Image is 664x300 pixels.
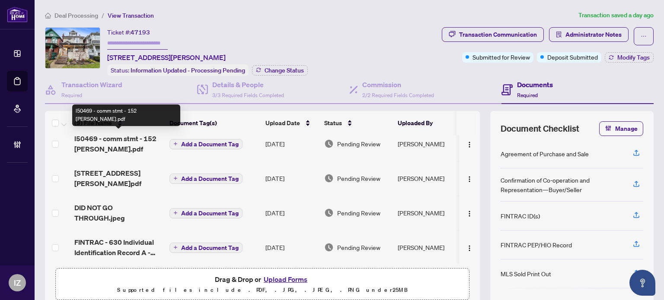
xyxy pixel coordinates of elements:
h4: Details & People [212,79,284,90]
span: Pending Review [337,174,380,183]
button: Logo [463,137,476,151]
th: Document Tag(s) [166,111,262,135]
td: [PERSON_NAME] [394,230,459,265]
span: plus [173,245,178,249]
span: plus [173,142,178,146]
span: Modify Tags [617,54,650,60]
button: Logo [463,206,476,220]
span: DID NOT GO THROUGH.jpeg [74,202,163,223]
span: plus [173,176,178,180]
div: Transaction Communication [459,28,537,41]
p: Supported files include .PDF, .JPG, .JPEG, .PNG under 25 MB [61,285,464,295]
span: Information Updated - Processing Pending [131,66,245,74]
img: Document Status [324,139,334,148]
span: 47193 [131,28,150,36]
td: [PERSON_NAME] [394,196,459,230]
span: ellipsis [641,33,647,39]
button: Add a Document Tag [169,138,243,149]
button: Transaction Communication [442,27,544,42]
span: home [45,13,51,19]
span: Administrator Notes [565,28,622,41]
span: [STREET_ADDRESS][PERSON_NAME]pdf [74,168,163,189]
div: Status: [107,64,249,76]
button: Add a Document Tag [169,139,243,149]
button: Add a Document Tag [169,208,243,218]
span: Upload Date [265,118,300,128]
td: [DATE] [262,196,321,230]
button: Manage [599,121,643,136]
li: / [102,10,104,20]
span: Pending Review [337,208,380,218]
span: Drag & Drop or [215,274,310,285]
span: Pending Review [337,139,380,148]
img: Document Status [324,243,334,252]
div: FINTRAC PEP/HIO Record [501,240,572,249]
span: Required [61,92,82,98]
div: Agreement of Purchase and Sale [501,149,589,158]
span: Deposit Submitted [547,52,598,62]
span: Change Status [265,67,304,73]
span: View Transaction [108,12,154,19]
button: Add a Document Tag [169,242,243,253]
button: Logo [463,171,476,185]
img: logo [7,6,28,22]
span: Pending Review [337,243,380,252]
span: Add a Document Tag [181,176,239,182]
th: Status [321,111,394,135]
span: Status [324,118,342,128]
div: l50469 - comm stmt - 152 [PERSON_NAME].pdf [72,104,180,126]
td: [DATE] [262,230,321,265]
h4: Documents [517,79,553,90]
span: Add a Document Tag [181,210,239,216]
div: FINTRAC ID(s) [501,211,540,221]
h4: Commission [362,79,434,90]
th: (9) File Name [71,111,166,135]
img: Document Status [324,174,334,183]
button: Modify Tags [605,52,654,63]
article: Transaction saved a day ago [578,10,654,20]
th: Upload Date [262,111,321,135]
td: [PERSON_NAME] [394,161,459,196]
span: Manage [615,122,638,136]
span: solution [556,32,562,38]
img: Logo [466,141,473,148]
td: [DATE] [262,126,321,161]
span: [STREET_ADDRESS][PERSON_NAME] [107,52,226,63]
h4: Transaction Wizard [61,79,122,90]
span: plus [173,211,178,215]
img: Logo [466,210,473,217]
button: Logo [463,240,476,254]
div: MLS Sold Print Out [501,269,551,278]
span: 2/2 Required Fields Completed [362,92,434,98]
img: IMG-W12309481_1.jpg [45,28,100,68]
button: Administrator Notes [549,27,629,42]
button: Change Status [252,65,308,76]
img: Logo [466,245,473,252]
span: l50469 - comm stmt - 152 [PERSON_NAME].pdf [74,133,163,154]
span: Required [517,92,538,98]
span: Document Checklist [501,123,579,135]
span: Submitted for Review [472,52,530,62]
button: Add a Document Tag [169,173,243,184]
span: Add a Document Tag [181,245,239,251]
span: IZ [14,277,21,289]
button: Add a Document Tag [169,243,243,253]
th: Uploaded By [394,111,459,135]
td: [PERSON_NAME] [394,126,459,161]
span: Add a Document Tag [181,141,239,147]
div: Ticket #: [107,27,150,37]
span: Deal Processing [54,12,98,19]
button: Add a Document Tag [169,174,243,184]
button: Open asap [629,270,655,296]
img: Document Status [324,208,334,218]
button: Upload Forms [261,274,310,285]
div: Confirmation of Co-operation and Representation—Buyer/Seller [501,175,622,194]
span: 3/3 Required Fields Completed [212,92,284,98]
td: [DATE] [262,161,321,196]
img: Logo [466,176,473,183]
span: FINTRAC - 630 Individual Identification Record A - PropTx-OREA_[DATE] 10_41_06.pdf [74,237,163,258]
